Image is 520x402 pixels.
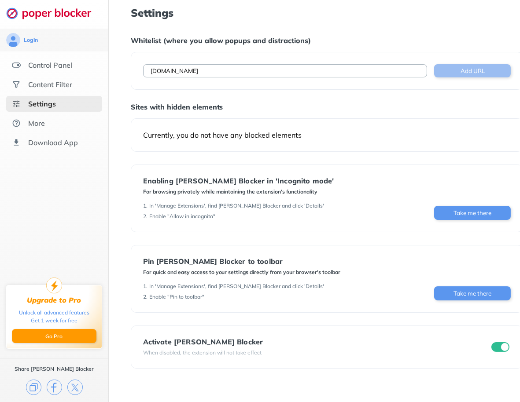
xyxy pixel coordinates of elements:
div: Upgrade to Pro [27,296,81,304]
div: Share [PERSON_NAME] Blocker [15,365,94,373]
div: 1 . [143,283,148,290]
img: features.svg [12,61,21,69]
button: Take me there [434,206,511,220]
div: In 'Manage Extensions', find [PERSON_NAME] Blocker and click 'Details' [149,283,325,290]
div: When disabled, the extension will not take effect [143,349,263,356]
button: Add URL [434,64,511,77]
div: Content Filter [28,80,72,89]
img: social.svg [12,80,21,89]
div: In 'Manage Extensions', find [PERSON_NAME] Blocker and click 'Details' [149,202,325,209]
div: Currently, you do not have any blocked elements [143,131,511,139]
div: Settings [28,99,56,108]
img: download-app.svg [12,138,21,147]
div: For quick and easy access to your settings directly from your browser's toolbar [143,269,341,276]
button: Take me there [434,286,511,300]
img: settings-selected.svg [12,99,21,108]
img: copy.svg [26,380,41,395]
img: x.svg [67,380,83,395]
img: logo-webpage.svg [6,7,101,19]
div: Enable "Allow in incognito" [149,213,215,220]
div: Get 1 week for free [31,317,77,325]
img: avatar.svg [6,33,20,47]
div: Pin [PERSON_NAME] Blocker to toolbar [143,257,341,265]
div: Login [24,37,38,44]
img: about.svg [12,119,21,128]
input: Example: twitter.com [143,64,428,77]
div: More [28,119,45,128]
div: Download App [28,138,78,147]
div: For browsing privately while maintaining the extension's functionality [143,188,334,195]
div: Unlock all advanced features [19,309,89,317]
img: facebook.svg [47,380,62,395]
img: upgrade-to-pro.svg [46,278,62,293]
div: Activate [PERSON_NAME] Blocker [143,338,263,346]
div: 1 . [143,202,148,209]
div: 2 . [143,213,148,220]
div: Enable "Pin to toolbar" [149,293,204,300]
div: 2 . [143,293,148,300]
div: Control Panel [28,61,72,69]
button: Go Pro [12,329,96,343]
div: Enabling [PERSON_NAME] Blocker in 'Incognito mode' [143,177,334,185]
